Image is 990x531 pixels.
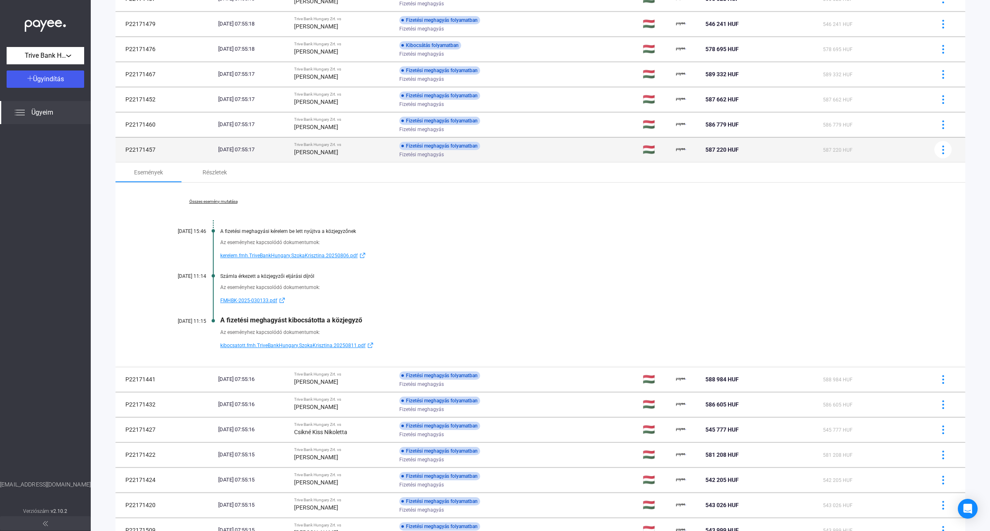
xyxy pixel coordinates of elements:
[115,87,215,112] td: P22171452
[676,500,686,510] img: payee-logo
[220,228,924,234] div: A fizetési meghagyási kérelem be lett nyújtva a közjegyzőnek
[294,124,338,130] strong: [PERSON_NAME]
[220,273,924,279] div: Számla érkezett a közjegyzői eljárási díjról
[157,199,270,204] a: Összes esemény mutatása
[823,97,853,103] span: 587 662 HUF
[399,74,444,84] span: Fizetési meghagyás
[676,374,686,384] img: payee-logo
[705,376,739,383] span: 588 984 HUF
[115,367,215,392] td: P22171441
[676,399,686,409] img: payee-logo
[934,396,952,413] button: more-blue
[203,167,227,177] div: Részletek
[705,46,739,52] span: 578 695 HUF
[676,425,686,435] img: payee-logo
[823,503,853,508] span: 543 026 HUF
[399,455,444,465] span: Fizetési meghagyás
[676,94,686,104] img: payee-logo
[218,476,287,484] div: [DATE] 07:55:15
[294,504,338,511] strong: [PERSON_NAME]
[399,447,480,455] div: Fizetési meghagyás folyamatban
[220,251,358,261] span: kerelem.fmh.TriveBankHungary.SzokaKrisztina.20250806.pdf
[939,501,948,510] img: more-blue
[934,496,952,514] button: more-blue
[939,476,948,484] img: more-blue
[639,442,673,467] td: 🇭🇺
[639,87,673,112] td: 🇭🇺
[218,451,287,459] div: [DATE] 07:55:15
[823,377,853,383] span: 588 984 HUF
[220,296,924,305] a: FMHBK-2025-030133.pdfexternal-link-blue
[294,523,393,528] div: Trive Bank Hungary Zrt. vs
[218,95,287,103] div: [DATE] 07:55:17
[220,283,924,291] div: Az eseményhez kapcsolódó dokumentumok:
[639,112,673,137] td: 🇭🇺
[639,137,673,162] td: 🇭🇺
[294,378,338,385] strong: [PERSON_NAME]
[218,120,287,129] div: [DATE] 07:55:17
[676,475,686,485] img: payee-logo
[294,472,393,477] div: Trive Bank Hungary Zrt. vs
[939,45,948,54] img: more-blue
[294,498,393,503] div: Trive Bank Hungary Zrt. vs
[823,402,853,408] span: 586 605 HUF
[705,121,739,128] span: 586 779 HUF
[939,375,948,384] img: more-blue
[823,122,853,128] span: 586 779 HUF
[294,404,338,410] strong: [PERSON_NAME]
[399,422,480,430] div: Fizetési meghagyás folyamatban
[294,92,393,97] div: Trive Bank Hungary Zrt. vs
[934,91,952,108] button: more-blue
[399,150,444,160] span: Fizetési meghagyás
[115,392,215,417] td: P22171432
[115,468,215,492] td: P22171424
[399,142,480,150] div: Fizetési meghagyás folyamatban
[399,480,444,490] span: Fizetési meghagyás
[939,400,948,409] img: more-blue
[43,521,48,526] img: arrow-double-left-grey.svg
[218,400,287,409] div: [DATE] 07:55:16
[115,112,215,137] td: P22171460
[399,49,444,59] span: Fizetési meghagyás
[399,41,461,49] div: Kibocsátás folyamatban
[399,397,480,405] div: Fizetési meghagyás folyamatban
[294,48,338,55] strong: [PERSON_NAME]
[934,66,952,83] button: more-blue
[934,421,952,438] button: more-blue
[399,505,444,515] span: Fizetési meghagyás
[399,125,444,134] span: Fizetési meghagyás
[705,451,739,458] span: 581 208 HUF
[115,493,215,517] td: P22171420
[220,296,277,305] span: FMHBK-2025-030133.pdf
[7,47,84,64] button: Trive Bank Hungary Zrt.
[939,95,948,104] img: more-blue
[294,73,338,80] strong: [PERSON_NAME]
[399,24,444,34] span: Fizetési meghagyás
[399,99,444,109] span: Fizetési meghagyás
[365,342,375,348] img: external-link-blue
[399,497,480,505] div: Fizetési meghagyás folyamatban
[823,147,853,153] span: 587 220 HUF
[277,297,287,303] img: external-link-blue
[639,468,673,492] td: 🇭🇺
[115,417,215,442] td: P22171427
[294,397,393,402] div: Trive Bank Hungary Zrt. vs
[399,472,480,480] div: Fizetési meghagyás folyamatban
[676,120,686,129] img: payee-logo
[939,70,948,79] img: more-blue
[939,20,948,28] img: more-blue
[399,404,444,414] span: Fizetési meghagyás
[115,12,215,36] td: P22171479
[939,120,948,129] img: more-blue
[218,501,287,509] div: [DATE] 07:55:15
[218,70,287,78] div: [DATE] 07:55:17
[358,252,368,258] img: external-link-blue
[639,12,673,36] td: 🇭🇺
[639,367,673,392] td: 🇭🇺
[705,477,739,483] span: 542 205 HUF
[115,62,215,87] td: P22171467
[934,471,952,489] button: more-blue
[639,37,673,61] td: 🇭🇺
[705,502,739,508] span: 543 026 HUF
[823,427,853,433] span: 545 777 HUF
